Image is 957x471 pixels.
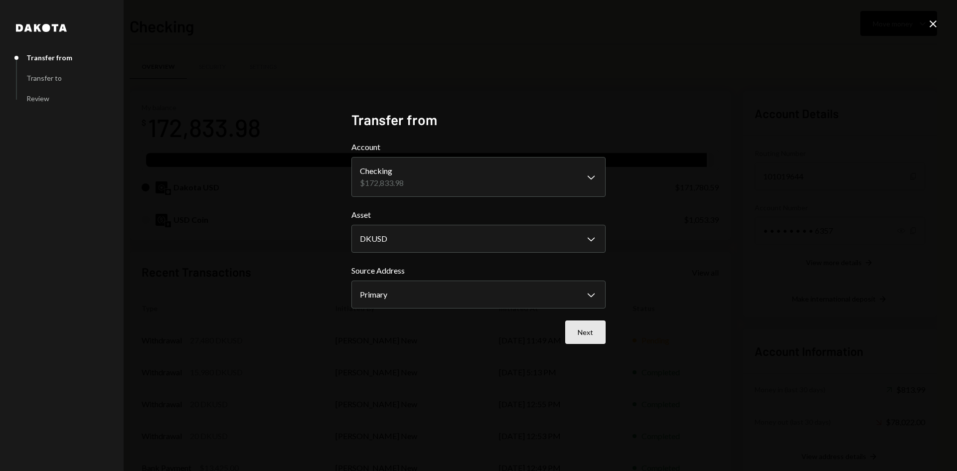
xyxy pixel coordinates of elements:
button: Next [565,320,606,344]
button: Asset [351,225,606,253]
div: Transfer to [26,74,62,82]
h2: Transfer from [351,110,606,130]
div: Review [26,94,49,103]
div: Transfer from [26,53,72,62]
button: Source Address [351,281,606,309]
label: Asset [351,209,606,221]
label: Account [351,141,606,153]
label: Source Address [351,265,606,277]
button: Account [351,157,606,197]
